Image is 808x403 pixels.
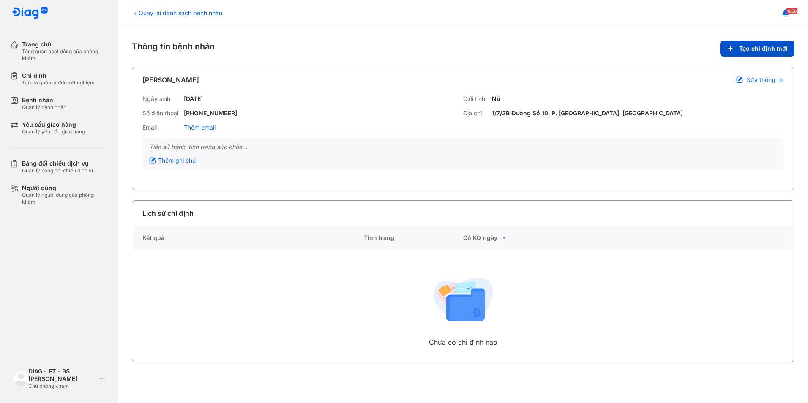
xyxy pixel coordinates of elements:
[492,109,683,117] div: 1/7/2B Đường Số 10, P. [GEOGRAPHIC_DATA], [GEOGRAPHIC_DATA]
[22,160,95,167] div: Bảng đối chiếu dịch vụ
[142,95,180,103] div: Ngày sinh
[132,41,794,57] div: Thông tin bệnh nhân
[22,192,108,205] div: Quản lý người dùng của phòng khám
[28,368,96,383] div: DIAG - FT - BS [PERSON_NAME]
[492,95,500,103] div: Nữ
[142,109,180,117] div: Số điện thoại
[184,95,203,103] div: [DATE]
[28,383,96,389] div: Chủ phòng khám
[22,128,85,135] div: Quản lý yêu cầu giao hàng
[22,72,95,79] div: Chỉ định
[132,226,364,250] div: Kết quả
[22,167,95,174] div: Quản lý bảng đối chiếu dịch vụ
[786,8,798,14] span: 1856
[142,208,194,218] div: Lịch sử chỉ định
[22,121,85,128] div: Yêu cầu giao hàng
[22,48,108,62] div: Tổng quan hoạt động của phòng khám
[463,109,489,117] div: Địa chỉ
[184,109,237,117] div: [PHONE_NUMBER]
[184,124,216,131] div: Thêm email
[747,76,784,84] span: Sửa thông tin
[739,45,788,52] span: Tạo chỉ định mới
[12,7,48,20] img: logo
[364,226,463,250] div: Tình trạng
[720,41,794,57] button: Tạo chỉ định mới
[22,184,108,192] div: Người dùng
[22,96,66,104] div: Bệnh nhân
[14,371,28,386] img: logo
[142,124,180,131] div: Email
[22,104,66,111] div: Quản lý bệnh nhân
[142,75,199,85] div: [PERSON_NAME]
[22,79,95,86] div: Tạo và quản lý đơn xét nghiệm
[132,8,222,17] div: Quay lại danh sách bệnh nhân
[22,41,108,48] div: Trang chủ
[429,337,497,347] div: Chưa có chỉ định nào
[463,233,562,243] div: Có KQ ngày
[149,157,196,164] div: Thêm ghi chú
[463,95,489,103] div: Giới tính
[149,143,777,151] div: Tiền sử bệnh, tình trạng sức khỏe...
